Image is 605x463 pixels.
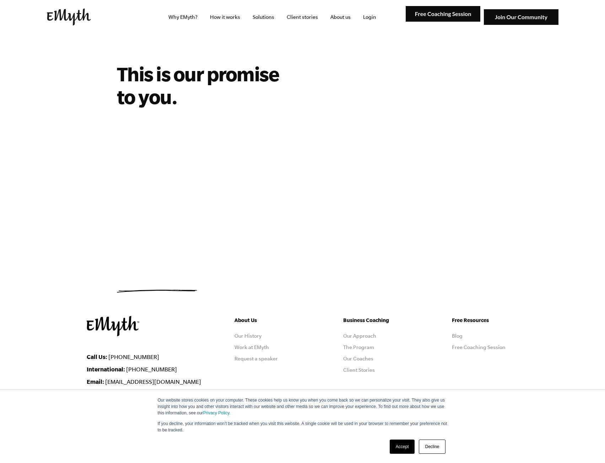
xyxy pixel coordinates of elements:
[126,366,177,372] a: [PHONE_NUMBER]
[87,366,125,372] strong: International:
[484,9,558,25] img: Join Our Community
[452,333,463,339] a: Blog
[87,353,107,360] strong: Call Us:
[47,9,91,26] img: EMyth
[87,316,139,336] img: EMyth
[406,6,480,22] img: Free Coaching Session
[158,397,448,416] p: Our website stores cookies on your computer. These cookies help us know you when you come back so...
[108,354,159,360] a: [PHONE_NUMBER]
[452,344,506,350] a: Free Coaching Session
[234,316,301,325] h5: About Us
[117,126,337,250] iframe: HubSpot Video
[234,356,278,361] a: Request a speaker
[87,378,104,385] strong: Email:
[343,333,376,339] a: Our Approach
[390,440,415,454] a: Accept
[203,410,229,415] a: Privacy Policy
[343,356,373,361] a: Our Coaches
[158,420,448,433] p: If you decline, your information won’t be tracked when you visit this website. A single cookie wi...
[343,316,410,325] h5: Business Coaching
[452,316,519,325] h5: Free Resources
[234,333,261,339] a: Our History
[234,344,269,350] a: Work at EMyth
[419,440,445,454] a: Decline
[343,344,374,350] a: The Program
[105,378,201,385] a: [EMAIL_ADDRESS][DOMAIN_NAME]
[343,367,375,373] a: Client Stories
[117,62,327,108] h2: This is our promise to you.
